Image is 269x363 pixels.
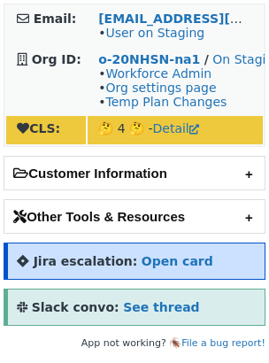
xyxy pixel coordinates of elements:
td: 🤔 4 🤔 - [88,116,263,144]
a: Workforce Admin [105,66,211,81]
strong: Org ID: [32,52,81,66]
a: Temp Plan Changes [105,95,227,109]
a: Org settings page [105,81,216,95]
a: See thread [123,300,199,314]
span: • • • [98,66,227,109]
a: Detail [153,121,199,135]
a: User on Staging [105,26,204,40]
a: File a bug report! [181,337,265,349]
footer: App not working? 🪳 [4,335,265,352]
strong: Slack convo: [32,300,119,314]
h2: Other Tools & Resources [4,200,265,233]
strong: Email: [34,12,77,26]
strong: CLS: [17,121,60,135]
h2: Customer Information [4,157,265,189]
a: o-20NHSN-na1 [98,52,200,66]
a: Open card [142,254,213,268]
strong: Jira escalation: [34,254,138,268]
strong: / [204,52,209,66]
span: • [98,26,204,40]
